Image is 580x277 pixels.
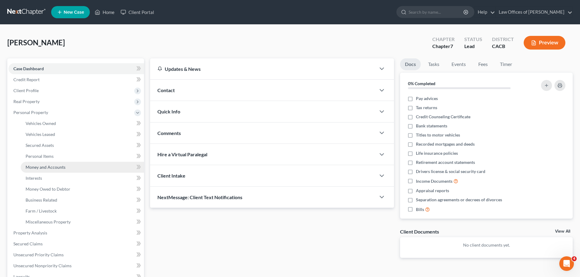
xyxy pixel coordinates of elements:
[118,7,157,18] a: Client Portal
[9,249,144,260] a: Unsecured Priority Claims
[13,230,47,235] span: Property Analysis
[416,150,458,156] span: Life insurance policies
[21,140,144,151] a: Secured Assets
[432,43,455,50] div: Chapter
[572,256,577,261] span: 4
[26,175,42,181] span: Interests
[408,81,435,86] strong: 0% Completed
[21,206,144,216] a: Farm / Livestock
[409,6,464,18] input: Search by name...
[555,229,570,234] a: View All
[157,173,185,178] span: Client Intake
[21,118,144,129] a: Vehicles Owned
[464,36,482,43] div: Status
[423,58,444,70] a: Tasks
[26,132,55,137] span: Vehicles Leased
[13,241,43,246] span: Secured Claims
[13,88,39,93] span: Client Profile
[26,208,57,213] span: Farm / Livestock
[492,36,514,43] div: District
[21,173,144,184] a: Interests
[496,7,572,18] a: Law Offices of [PERSON_NAME]
[26,121,56,126] span: Vehicles Owned
[64,10,84,15] span: New Case
[416,197,502,203] span: Separation agreements or decrees of divorces
[416,95,438,102] span: Pay advices
[21,184,144,195] a: Money Owed to Debtor
[26,197,57,203] span: Business Related
[9,74,144,85] a: Credit Report
[416,188,449,194] span: Appraisal reports
[524,36,565,50] button: Preview
[559,256,574,271] iframe: Intercom live chat
[9,260,144,271] a: Unsecured Nonpriority Claims
[475,7,495,18] a: Help
[21,129,144,140] a: Vehicles Leased
[464,43,482,50] div: Lead
[9,227,144,238] a: Property Analysis
[416,132,460,138] span: Titles to motor vehicles
[26,143,54,148] span: Secured Assets
[157,151,207,157] span: Hire a Virtual Paralegal
[92,7,118,18] a: Home
[26,186,70,192] span: Money Owed to Debtor
[21,195,144,206] a: Business Related
[21,162,144,173] a: Money and Accounts
[26,164,65,170] span: Money and Accounts
[157,66,368,72] div: Updates & News
[416,159,475,165] span: Retirement account statements
[13,77,40,82] span: Credit Report
[492,43,514,50] div: CACB
[157,194,242,200] span: NextMessage: Client Text Notifications
[495,58,517,70] a: Timer
[400,228,439,235] div: Client Documents
[416,105,437,111] span: Tax returns
[21,216,144,227] a: Miscellaneous Property
[416,206,424,213] span: Bills
[416,168,485,175] span: Drivers license & social security card
[21,151,144,162] a: Personal Items
[9,63,144,74] a: Case Dashboard
[432,36,455,43] div: Chapter
[157,87,175,93] span: Contact
[416,123,447,129] span: Bank statements
[400,58,421,70] a: Docs
[9,238,144,249] a: Secured Claims
[416,114,470,120] span: Credit Counseling Certificate
[13,263,72,268] span: Unsecured Nonpriority Claims
[13,252,64,257] span: Unsecured Priority Claims
[13,110,48,115] span: Personal Property
[405,242,568,248] p: No client documents yet.
[7,38,65,47] span: [PERSON_NAME]
[26,219,71,224] span: Miscellaneous Property
[157,130,181,136] span: Comments
[13,99,40,104] span: Real Property
[13,66,44,71] span: Case Dashboard
[416,178,452,184] span: Income Documents
[157,109,180,114] span: Quick Info
[450,43,453,49] span: 7
[447,58,471,70] a: Events
[473,58,493,70] a: Fees
[26,154,54,159] span: Personal Items
[416,141,475,147] span: Recorded mortgages and deeds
